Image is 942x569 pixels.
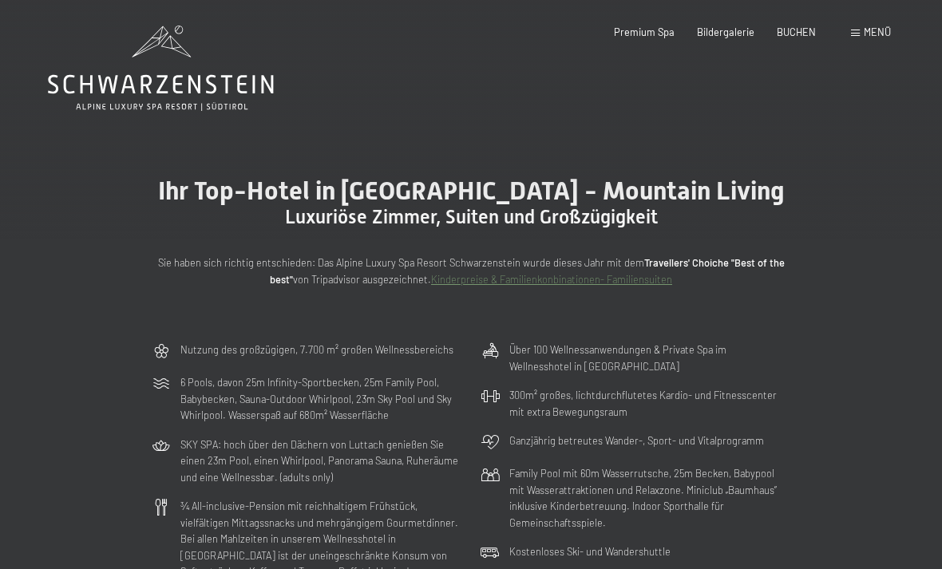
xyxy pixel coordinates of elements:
strong: Travellers' Choiche "Best of the best" [270,256,785,285]
p: Nutzung des großzügigen, 7.700 m² großen Wellnessbereichs [180,342,453,358]
p: Über 100 Wellnessanwendungen & Private Spa im Wellnesshotel in [GEOGRAPHIC_DATA] [509,342,790,374]
span: Luxuriöse Zimmer, Suiten und Großzügigkeit [285,206,658,228]
a: Premium Spa [614,26,675,38]
p: 6 Pools, davon 25m Infinity-Sportbecken, 25m Family Pool, Babybecken, Sauna-Outdoor Whirlpool, 23... [180,374,461,423]
span: Menü [864,26,891,38]
p: Ganzjährig betreutes Wander-, Sport- und Vitalprogramm [509,433,764,448]
p: 300m² großes, lichtdurchflutetes Kardio- und Fitnesscenter mit extra Bewegungsraum [509,387,790,420]
p: SKY SPA: hoch über den Dächern von Luttach genießen Sie einen 23m Pool, einen Whirlpool, Panorama... [180,437,461,485]
span: Ihr Top-Hotel in [GEOGRAPHIC_DATA] - Mountain Living [158,176,785,206]
a: Bildergalerie [697,26,754,38]
a: BUCHEN [777,26,816,38]
a: Kinderpreise & Familienkonbinationen- Familiensuiten [431,273,672,286]
p: Family Pool mit 60m Wasserrutsche, 25m Becken, Babypool mit Wasserattraktionen und Relaxzone. Min... [509,465,790,531]
p: Kostenloses Ski- und Wandershuttle [509,543,671,559]
p: Sie haben sich richtig entschieden: Das Alpine Luxury Spa Resort Schwarzenstein wurde dieses Jahr... [152,255,790,287]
